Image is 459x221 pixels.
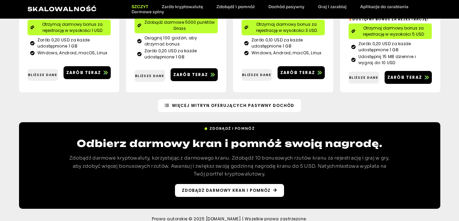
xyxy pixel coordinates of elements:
[352,17,428,22] font: Dostępny bonus za rejestrację!
[349,23,432,39] a: Otrzymaj darmowy bonus za rejestrację w wysokości 5 USD
[37,50,108,56] font: Windows, Android, macOS, Linux
[280,70,315,75] font: Zarób teraz
[144,19,215,31] font: Zdobądź darmowe 5000 punktów Grass
[135,18,218,33] a: Zdobądź darmowe 5000 punktów Grass
[125,4,431,14] nav: Menu
[349,17,352,21] img: 🎁
[242,20,325,35] a: Otrzymaj darmowy bonus za rejestrację w wysokości 3 USD
[256,21,317,33] font: Otrzymaj darmowy bonus za rejestrację w wysokości 3 USD
[28,72,57,77] font: Bliższe dane
[144,48,197,60] font: Zarób 0,20 USD za każde udostępnione 1 GB
[66,70,101,75] font: Zarób teraz
[155,4,210,9] a: Zarób kryptowalutę
[131,9,164,14] font: Darmowe spiny
[268,4,304,9] font: Dochód pasywny
[162,4,203,9] font: Zarób kryptowalutę
[135,70,165,82] a: Bliższe dane
[360,4,408,9] font: Aplikacje do zarabiania
[216,4,255,9] font: Zdobądź i pomnóż
[278,66,325,79] a: Zarób teraz
[125,4,155,9] a: SZCZYT
[385,71,432,84] a: Zarób teraz
[125,9,171,14] a: Darmowe spiny
[37,37,90,49] font: Zarób 0,20 USD za każde udostępnione 1 GB
[28,20,111,35] a: Otrzymaj darmowy bonus za rejestrację w wysokości 1 USD
[69,155,390,177] font: Zdobądź darmowe kryptowaluty, korzystając z darmowego kranu. Zdobądź 10 bonusowych rzutów kranu z...
[358,41,411,53] font: Zarób 0,20 USD za każde udostępnione 1 GB
[262,4,311,9] a: Dochód pasywny
[251,50,322,56] font: Windows, Android, macOS, Linux
[42,21,103,33] font: Otrzymaj darmowy bonus za rejestrację w wysokości 1 USD
[175,184,284,197] a: Zdobądź darmowy kran i pomnóż
[182,187,270,193] font: Zdobądź darmowy kran i pomnóż
[242,69,272,81] a: Bliższe dane
[210,126,255,131] font: Zdobądź i pomnóż
[131,4,148,9] font: SZCZYT
[387,74,422,80] font: Zarób teraz
[311,4,353,9] a: Graj i zarabiaj
[251,37,303,49] font: Zarób 0,10 USD za każde udostępnione 1 GB
[173,72,208,77] font: Zarób teraz
[77,137,383,149] font: Odbierz darmowy kran i pomnóż swoją nagrodę.
[358,54,416,66] font: Udostępnij 15 MB dziennie i wygraj do 10 USD
[28,5,97,13] a: Skalowalność
[363,25,424,37] font: Otrzymaj darmowy bonus za rejestrację w wysokości 5 USD
[64,66,111,79] a: Zarób teraz
[210,4,262,9] a: Zdobądź i pomnóż
[135,73,164,78] font: Bliższe dane
[353,4,415,9] a: Aplikacje do zarabiania
[349,72,379,84] a: Bliższe dane
[204,123,255,131] a: Zdobądź i pomnóż
[172,103,294,108] font: Więcej witryn oferujących pasywny dochód
[28,69,58,81] a: Bliższe dane
[242,72,271,77] font: Bliższe dane
[171,68,218,81] a: Zarób teraz
[144,35,197,47] font: Osiągnij 100 godzin, aby otrzymać bonus
[349,75,378,80] font: Bliższe dane
[158,99,301,112] a: Więcej witryn oferujących pasywny dochód
[318,4,347,9] font: Graj i zarabiaj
